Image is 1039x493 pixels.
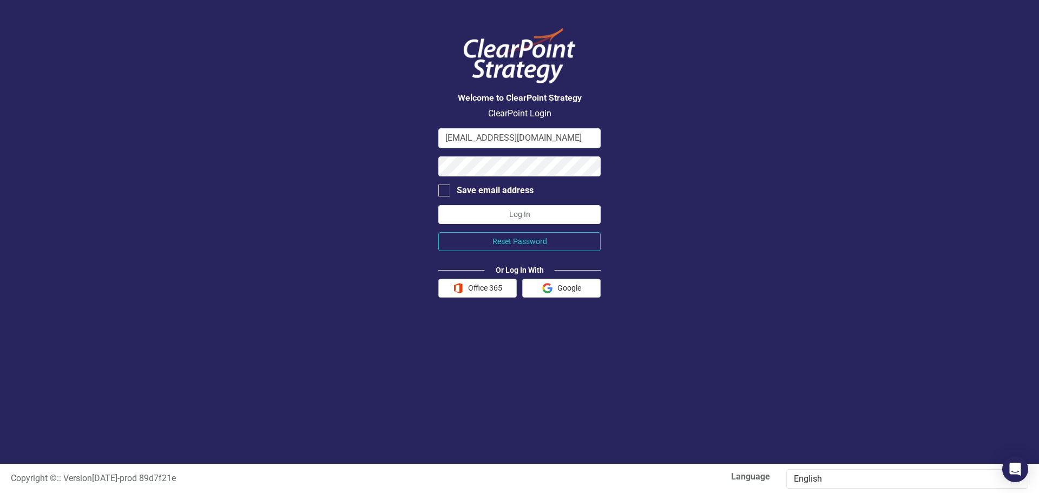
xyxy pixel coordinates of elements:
[794,473,1009,485] div: English
[438,205,601,224] button: Log In
[455,22,584,90] img: ClearPoint Logo
[11,473,57,483] span: Copyright ©
[438,128,601,148] input: Email Address
[438,93,601,103] h3: Welcome to ClearPoint Strategy
[485,265,555,275] div: Or Log In With
[1002,456,1028,482] div: Open Intercom Messenger
[528,471,770,483] label: Language
[453,283,463,293] img: Office 365
[438,279,517,298] button: Office 365
[438,108,601,120] p: ClearPoint Login
[457,185,534,197] div: Save email address
[3,472,519,485] div: :: Version [DATE] - prod 89d7f21e
[522,279,601,298] button: Google
[438,232,601,251] button: Reset Password
[542,283,553,293] img: Google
